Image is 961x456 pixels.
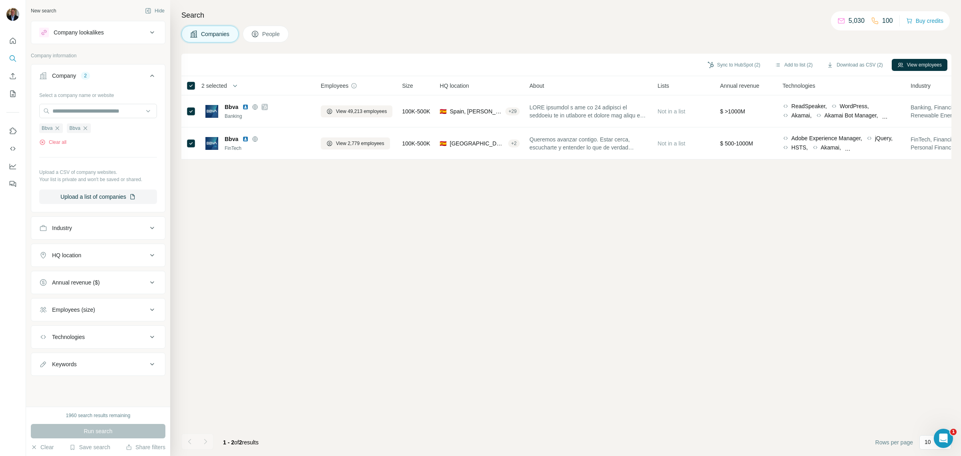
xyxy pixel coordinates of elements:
button: Employees (size) [31,300,165,319]
span: Bbva [225,103,238,111]
span: 100K-500K [402,139,430,147]
div: New search [31,7,56,14]
span: Adobe Experience Manager, [791,134,862,142]
img: Logo of Bbva [205,105,218,118]
button: Company lookalikes [31,23,165,42]
span: of [234,439,239,446]
button: Add to list (2) [769,59,818,71]
span: Spain, [PERSON_NAME] [450,107,502,115]
button: Use Surfe API [6,141,19,156]
span: View 49,213 employees [336,108,387,115]
img: Logo of Bbva [205,137,218,150]
span: [GEOGRAPHIC_DATA], Community of [GEOGRAPHIC_DATA] [450,139,505,147]
p: Your list is private and won't be saved or shared. [39,176,157,183]
div: Company [52,72,76,80]
span: Not in a list [657,108,685,115]
button: Annual revenue ($) [31,273,165,292]
button: HQ location [31,246,165,265]
span: Industry [911,82,931,90]
button: Share filters [126,443,165,451]
button: Keywords [31,355,165,374]
button: Industry [31,218,165,238]
span: Annual revenue [720,82,759,90]
span: Bbva [69,125,80,132]
span: Companies [201,30,230,38]
button: Use Surfe on LinkedIn [6,124,19,138]
button: My lists [6,87,19,101]
img: Avatar [6,8,19,21]
button: Buy credits [906,15,943,26]
iframe: Intercom live chat [934,429,953,448]
button: Clear [31,443,54,451]
span: Akamai Bot Manager, [824,111,878,119]
button: Quick start [6,34,19,48]
span: WordPress, [840,102,869,110]
span: 2 selected [201,82,227,90]
span: Technologies [782,82,815,90]
button: View 49,213 employees [321,105,392,117]
div: Select a company name or website [39,89,157,99]
span: $ >1000M [720,108,745,115]
span: ReadSpeaker, [791,102,827,110]
div: HQ location [52,251,81,259]
span: View 2,779 employees [336,140,384,147]
div: Technologies [52,333,85,341]
button: Sync to HubSpot (2) [702,59,766,71]
span: HQ location [440,82,469,90]
img: LinkedIn logo [242,136,249,142]
div: Company lookalikes [54,28,104,36]
button: View employees [892,59,947,71]
button: Search [6,51,19,66]
div: + 29 [505,108,520,115]
button: Hide [139,5,170,17]
p: 100 [882,16,893,26]
span: Akamai, [821,143,841,151]
span: LORE ipsumdol s ame co 24 adipisci el seddoeiu te in utlabore et dolore mag aliqu e admini ve qui... [529,103,648,119]
button: Enrich CSV [6,69,19,83]
span: Size [402,82,413,90]
img: LinkedIn logo [242,104,249,110]
div: 1960 search results remaining [66,412,131,419]
button: View 2,779 employees [321,137,390,149]
button: Download as CSV (2) [821,59,888,71]
button: Company2 [31,66,165,89]
span: results [223,439,259,446]
span: 1 - 2 [223,439,234,446]
span: People [262,30,281,38]
span: About [529,82,544,90]
span: Not in a list [657,140,685,147]
div: FinTech [225,145,311,152]
button: Upload a list of companies [39,190,157,204]
div: + 2 [508,140,520,147]
span: Lists [657,82,669,90]
p: 5,030 [848,16,864,26]
button: Clear all [39,139,66,146]
span: Akamai, [791,111,812,119]
button: Feedback [6,177,19,191]
span: Bbva [225,135,238,143]
span: Queremos avanzar contigo. Estar cerca, escucharte y entender lo que de verdad necesitas. Acompaña... [529,135,648,151]
span: Bbva [42,125,52,132]
span: 100K-500K [402,107,430,115]
button: Technologies [31,327,165,347]
span: 🇪🇸 [440,107,446,115]
div: Employees (size) [52,306,95,314]
span: Rows per page [875,438,913,446]
span: 1 [950,429,957,435]
button: Save search [69,443,110,451]
div: 2 [81,72,90,79]
span: 🇪🇸 [440,139,446,147]
span: 2 [239,439,242,446]
button: Dashboard [6,159,19,174]
p: 10 [925,438,931,446]
span: $ 500-1000M [720,140,753,147]
span: jQuery, [875,134,893,142]
span: HSTS, [791,143,808,151]
p: Upload a CSV of company websites. [39,169,157,176]
h4: Search [181,10,951,21]
p: Company information [31,52,165,59]
div: Banking [225,113,311,120]
div: Industry [52,224,72,232]
div: Keywords [52,360,76,368]
div: Annual revenue ($) [52,278,100,287]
